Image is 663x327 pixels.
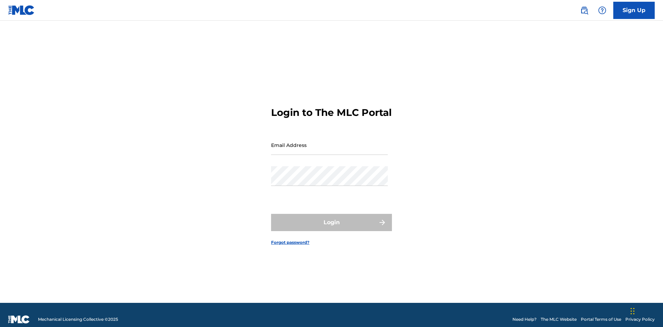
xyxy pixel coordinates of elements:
h3: Login to The MLC Portal [271,107,392,119]
a: Public Search [577,3,591,17]
a: Forgot password? [271,239,309,246]
a: The MLC Website [541,316,577,323]
img: logo [8,315,30,324]
a: Need Help? [512,316,537,323]
span: Mechanical Licensing Collective © 2025 [38,316,118,323]
a: Portal Terms of Use [581,316,621,323]
a: Privacy Policy [625,316,655,323]
img: help [598,6,606,14]
div: Help [595,3,609,17]
a: Sign Up [613,2,655,19]
iframe: Chat Widget [628,294,663,327]
div: Drag [631,301,635,321]
img: MLC Logo [8,5,35,15]
img: search [580,6,588,14]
